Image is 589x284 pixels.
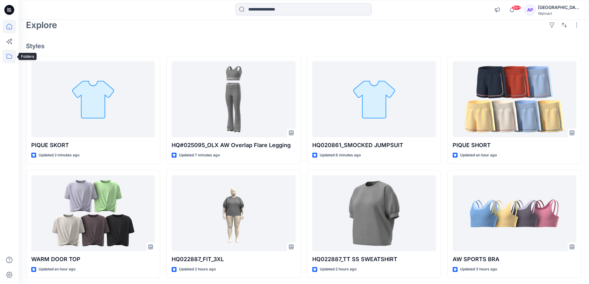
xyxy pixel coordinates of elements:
a: HQ022887_FIT_3XL [172,175,295,252]
p: Updated 2 hours ago [179,266,216,273]
p: Updated 3 hours ago [460,266,497,273]
div: [GEOGRAPHIC_DATA] [538,4,581,11]
span: 99+ [512,5,521,10]
p: Updated 2 hours ago [320,266,356,273]
a: HQ020861_SMOCKED JUMPSUIT [312,61,436,138]
p: PIQUE SHORT [453,141,576,150]
a: WARM DOOR TOP [31,175,155,252]
h2: Explore [26,20,57,30]
a: HQ022887_TT SS SWEATSHIRT [312,175,436,252]
div: Walmart [538,11,581,16]
p: HQ020861_SMOCKED JUMPSUIT [312,141,436,150]
p: HQ022887_FIT_3XL [172,255,295,264]
a: PIQUE SKORT [31,61,155,138]
a: PIQUE SHORT [453,61,576,138]
p: WARM DOOR TOP [31,255,155,264]
p: Updated 2 minutes ago [39,152,79,159]
p: HQ022887_TT SS SWEATSHIRT [312,255,436,264]
p: HQ#025095_OLX AW Overlap Flare Legging [172,141,295,150]
p: AW SPORTS BRA [453,255,576,264]
p: PIQUE SKORT [31,141,155,150]
p: Updated 7 minutes ago [179,152,220,159]
div: AP [524,4,536,15]
p: Updated an hour ago [39,266,75,273]
a: AW SPORTS BRA [453,175,576,252]
h4: Styles [26,42,582,50]
p: Updated 8 minutes ago [320,152,361,159]
a: HQ#025095_OLX AW Overlap Flare Legging [172,61,295,138]
p: Updated an hour ago [460,152,497,159]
